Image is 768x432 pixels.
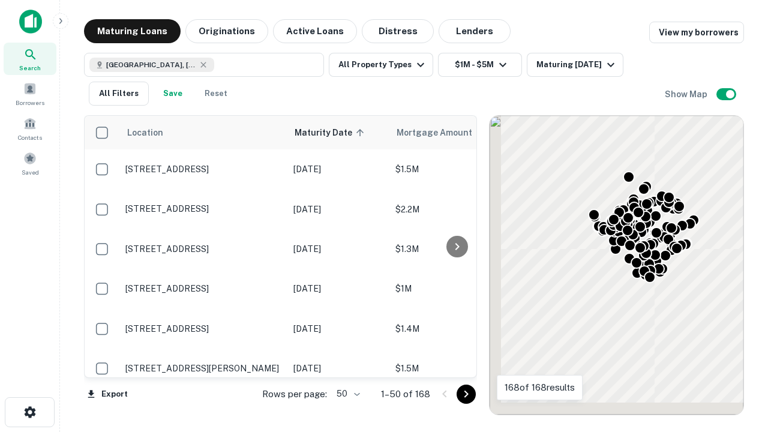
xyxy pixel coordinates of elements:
p: [DATE] [293,282,383,295]
button: Active Loans [273,19,357,43]
iframe: Chat Widget [708,336,768,394]
button: Reset [197,82,235,106]
p: [DATE] [293,203,383,216]
p: 168 of 168 results [505,380,575,395]
a: View my borrowers [649,22,744,43]
a: Borrowers [4,77,56,110]
p: [STREET_ADDRESS][PERSON_NAME] [125,363,281,374]
div: Maturing [DATE] [536,58,618,72]
a: Saved [4,147,56,179]
span: Saved [22,167,39,177]
p: [DATE] [293,242,383,256]
button: All Property Types [329,53,433,77]
th: Location [119,116,287,149]
p: $1.5M [395,163,515,176]
p: Rows per page: [262,387,327,401]
button: Save your search to get updates of matches that match your search criteria. [154,82,192,106]
p: $1.5M [395,362,515,375]
p: [STREET_ADDRESS] [125,164,281,175]
span: Maturity Date [295,125,368,140]
p: [STREET_ADDRESS] [125,203,281,214]
span: Location [127,125,163,140]
button: Lenders [439,19,511,43]
p: $1M [395,282,515,295]
button: Go to next page [457,385,476,404]
h6: Show Map [665,88,709,101]
button: Distress [362,19,434,43]
button: All Filters [89,82,149,106]
p: [DATE] [293,322,383,335]
div: 50 [332,385,362,403]
p: 1–50 of 168 [381,387,430,401]
span: [GEOGRAPHIC_DATA], [GEOGRAPHIC_DATA], [GEOGRAPHIC_DATA] [106,59,196,70]
div: 0 0 [490,116,743,415]
p: [STREET_ADDRESS] [125,244,281,254]
button: [GEOGRAPHIC_DATA], [GEOGRAPHIC_DATA], [GEOGRAPHIC_DATA] [84,53,324,77]
img: capitalize-icon.png [19,10,42,34]
p: [STREET_ADDRESS] [125,323,281,334]
p: [DATE] [293,163,383,176]
span: Borrowers [16,98,44,107]
p: [DATE] [293,362,383,375]
p: $1.4M [395,322,515,335]
span: Mortgage Amount [397,125,488,140]
button: Export [84,385,131,403]
button: Maturing [DATE] [527,53,623,77]
a: Contacts [4,112,56,145]
span: Search [19,63,41,73]
p: [STREET_ADDRESS] [125,283,281,294]
th: Mortgage Amount [389,116,521,149]
button: Originations [185,19,268,43]
span: Contacts [18,133,42,142]
button: $1M - $5M [438,53,522,77]
p: $1.3M [395,242,515,256]
button: Maturing Loans [84,19,181,43]
p: $2.2M [395,203,515,216]
a: Search [4,43,56,75]
th: Maturity Date [287,116,389,149]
